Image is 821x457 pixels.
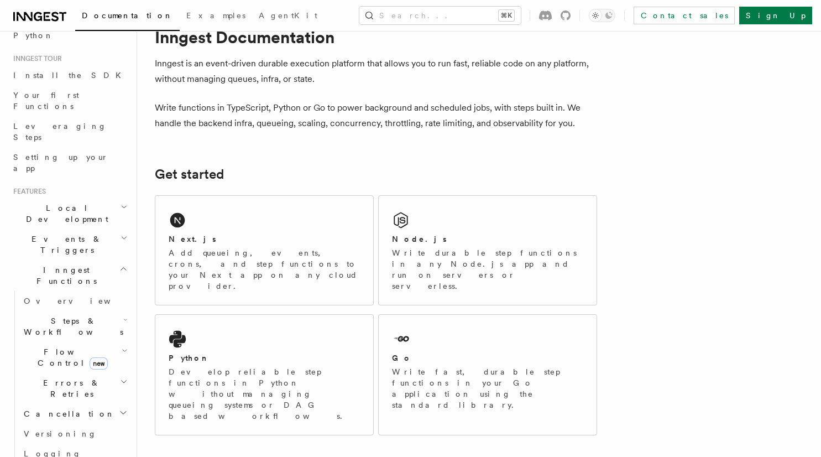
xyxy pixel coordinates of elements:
kbd: ⌘K [499,10,514,21]
p: Write fast, durable step functions in your Go application using the standard library. [392,366,583,411]
a: Python [9,25,130,45]
span: Python [13,31,54,40]
a: Examples [180,3,252,30]
span: Steps & Workflows [19,315,123,337]
a: Node.jsWrite durable step functions in any Node.js app and run on servers or serverless. [378,195,597,305]
span: Setting up your app [13,153,108,173]
span: Examples [186,11,245,20]
a: Sign Up [739,7,812,24]
span: Local Development [9,202,121,225]
h2: Python [169,352,210,363]
span: Features [9,187,46,196]
a: Next.jsAdd queueing, events, crons, and step functions to your Next app on any cloud provider. [155,195,374,305]
a: Documentation [75,3,180,31]
h1: Inngest Documentation [155,27,597,47]
a: Your first Functions [9,85,130,116]
span: Versioning [24,429,97,438]
h2: Go [392,352,412,363]
p: Write durable step functions in any Node.js app and run on servers or serverless. [392,247,583,292]
span: Events & Triggers [9,233,121,256]
button: Flow Controlnew [19,342,130,373]
button: Inngest Functions [9,260,130,291]
p: Develop reliable step functions in Python without managing queueing systems or DAG based workflows. [169,366,360,422]
a: PythonDevelop reliable step functions in Python without managing queueing systems or DAG based wo... [155,314,374,435]
a: Contact sales [634,7,735,24]
a: Overview [19,291,130,311]
span: Overview [24,297,138,305]
span: Inngest tour [9,54,62,63]
span: Inngest Functions [9,264,119,287]
button: Steps & Workflows [19,311,130,342]
button: Search...⌘K [359,7,521,24]
span: Leveraging Steps [13,122,107,142]
span: Errors & Retries [19,377,120,399]
p: Inngest is an event-driven durable execution platform that allows you to run fast, reliable code ... [155,56,597,87]
a: GoWrite fast, durable step functions in your Go application using the standard library. [378,314,597,435]
a: Get started [155,167,224,182]
a: AgentKit [252,3,324,30]
a: Versioning [19,424,130,444]
span: Cancellation [19,408,115,419]
a: Install the SDK [9,65,130,85]
h2: Node.js [392,233,447,245]
button: Local Development [9,198,130,229]
p: Write functions in TypeScript, Python or Go to power background and scheduled jobs, with steps bu... [155,100,597,131]
span: Your first Functions [13,91,79,111]
span: new [90,357,108,370]
button: Errors & Retries [19,373,130,404]
p: Add queueing, events, crons, and step functions to your Next app on any cloud provider. [169,247,360,292]
span: Documentation [82,11,173,20]
span: Install the SDK [13,71,128,80]
a: Setting up your app [9,147,130,178]
span: Flow Control [19,346,122,368]
button: Toggle dark mode [589,9,615,22]
a: Leveraging Steps [9,116,130,147]
h2: Next.js [169,233,216,245]
button: Events & Triggers [9,229,130,260]
button: Cancellation [19,404,130,424]
span: AgentKit [259,11,317,20]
